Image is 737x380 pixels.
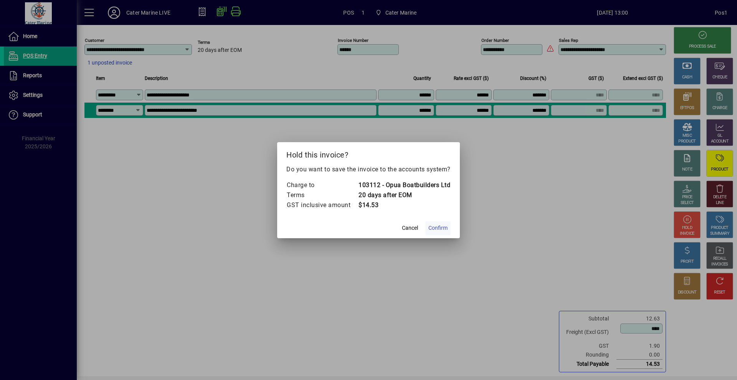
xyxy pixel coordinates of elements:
button: Confirm [425,221,451,235]
button: Cancel [398,221,422,235]
td: Charge to [286,180,358,190]
td: Terms [286,190,358,200]
td: GST inclusive amount [286,200,358,210]
span: Confirm [428,224,448,232]
h2: Hold this invoice? [277,142,460,164]
p: Do you want to save the invoice to the accounts system? [286,165,451,174]
td: 103112 - Opua Boatbuilders Ltd [358,180,450,190]
span: Cancel [402,224,418,232]
td: $14.53 [358,200,450,210]
td: 20 days after EOM [358,190,450,200]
